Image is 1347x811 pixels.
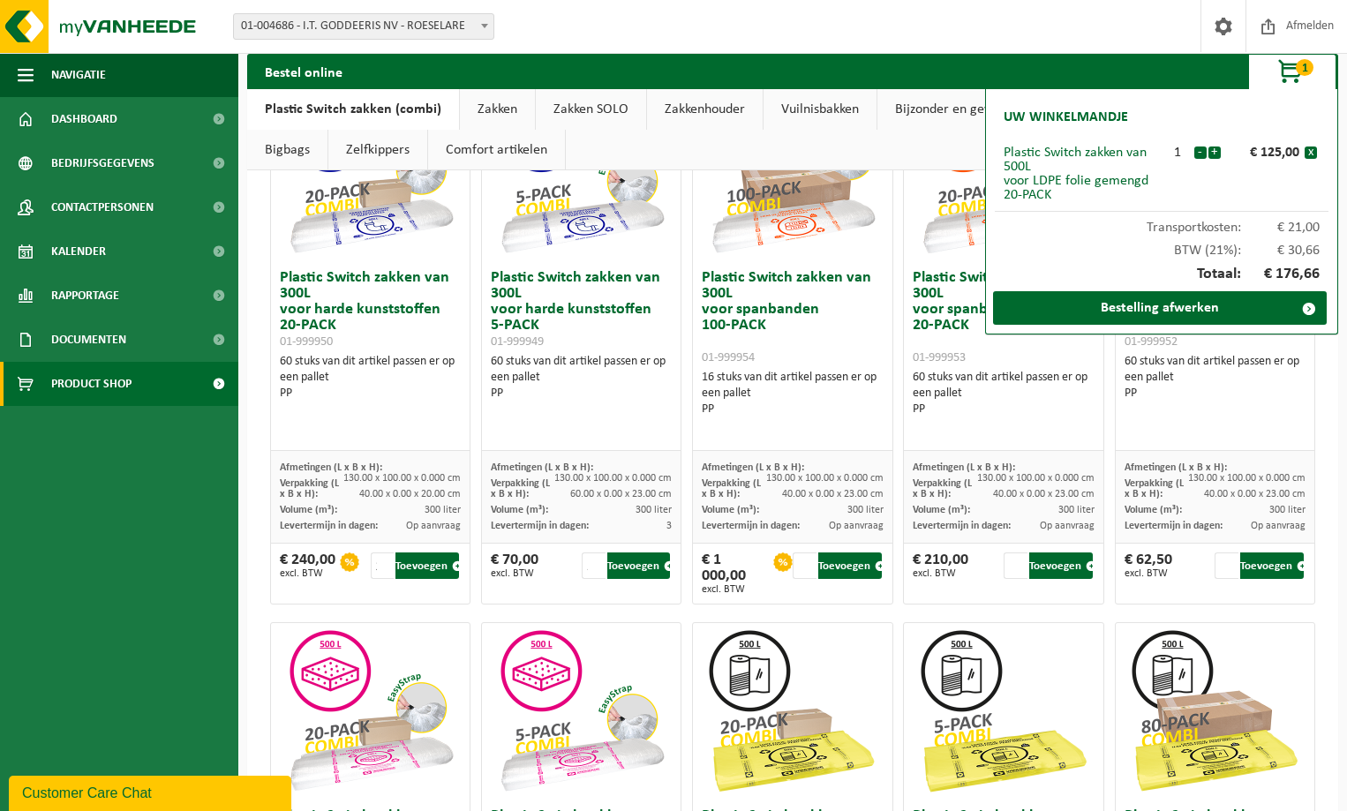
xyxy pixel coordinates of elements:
span: Verpakking (L x B x H): [280,478,339,499]
a: Vuilnisbakken [764,89,877,130]
button: 1 [1248,54,1336,89]
div: € 210,00 [913,552,968,579]
div: € 125,00 [1225,146,1305,160]
span: 300 liter [847,505,884,515]
span: 01-999950 [280,335,333,349]
span: Op aanvraag [829,521,884,531]
a: Bestelling afwerken [993,291,1327,325]
span: 40.00 x 0.00 x 23.00 cm [1204,489,1306,499]
span: € 21,00 [1241,221,1321,235]
div: PP [280,386,461,402]
span: Kalender [51,229,106,274]
img: 01-999950 [282,85,459,261]
h3: Plastic Switch zakken van 300L voor spanbanden 20-PACK [913,270,1094,365]
input: 1 [582,552,606,579]
span: Op aanvraag [406,521,461,531]
div: € 240,00 [280,552,335,579]
img: 01-999956 [282,623,459,800]
span: 01-999954 [702,351,755,364]
button: x [1305,146,1317,159]
span: 130.00 x 100.00 x 0.000 cm [977,473,1095,484]
span: 300 liter [425,505,461,515]
span: Contactpersonen [51,185,154,229]
span: 130.00 x 100.00 x 0.000 cm [554,473,672,484]
a: Zakken SOLO [536,89,646,130]
div: € 62,50 [1125,552,1172,579]
div: 1 [1162,146,1193,160]
h2: Bestel online [247,54,360,88]
span: Volume (m³): [1125,505,1182,515]
span: 300 liter [1058,505,1095,515]
span: Levertermijn in dagen: [913,521,1011,531]
div: PP [913,402,1094,417]
div: PP [1125,386,1306,402]
input: 1 [1215,552,1238,579]
span: 01-999953 [913,351,966,364]
span: Levertermijn in dagen: [491,521,589,531]
h3: Plastic Switch zakken van 300L voor spanbanden 100-PACK [702,270,883,365]
span: Volume (m³): [913,505,970,515]
img: 01-999954 [704,85,881,261]
span: excl. BTW [491,568,538,579]
span: Volume (m³): [702,505,759,515]
img: 01-999968 [1126,623,1303,800]
a: Comfort artikelen [428,130,565,170]
span: 01-004686 - I.T. GODDEERIS NV - ROESELARE [234,14,493,39]
span: Afmetingen (L x B x H): [491,462,593,473]
input: 1 [1004,552,1027,579]
span: Afmetingen (L x B x H): [913,462,1015,473]
span: 130.00 x 100.00 x 0.000 cm [343,473,461,484]
div: 60 stuks van dit artikel passen er op een pallet [491,354,672,402]
h3: Plastic Switch zakken van 300L voor harde kunststoffen 20-PACK [280,270,461,349]
button: Toevoegen [1240,552,1304,579]
div: 16 stuks van dit artikel passen er op een pallet [702,370,883,417]
button: Toevoegen [395,552,459,579]
span: 01-004686 - I.T. GODDEERIS NV - ROESELARE [233,13,494,40]
span: Levertermijn in dagen: [702,521,800,531]
img: 01-999953 [915,85,1092,261]
span: Afmetingen (L x B x H): [280,462,382,473]
span: 1 [1296,59,1313,76]
span: Product Shop [51,362,132,406]
a: Bigbags [247,130,327,170]
span: Op aanvraag [1251,521,1306,531]
div: BTW (21%): [995,235,1328,258]
span: Verpakking (L x B x H): [702,478,761,499]
button: - [1194,146,1207,159]
div: PP [491,386,672,402]
a: Zelfkippers [328,130,427,170]
a: Plastic Switch zakken (combi) [247,89,459,130]
button: Toevoegen [607,552,671,579]
span: Levertermijn in dagen: [1125,521,1223,531]
span: 01-999952 [1125,335,1178,349]
img: 01-999955 [493,623,670,800]
button: Toevoegen [818,552,882,579]
span: excl. BTW [702,584,769,595]
div: PP [702,402,883,417]
input: 1 [371,552,395,579]
div: 60 stuks van dit artikel passen er op een pallet [280,354,461,402]
span: 40.00 x 0.00 x 23.00 cm [782,489,884,499]
button: + [1208,146,1221,159]
div: Totaal: [995,258,1328,291]
span: Verpakking (L x B x H): [913,478,972,499]
span: 40.00 x 0.00 x 20.00 cm [359,489,461,499]
span: 60.00 x 0.00 x 23.00 cm [570,489,672,499]
a: Zakkenhouder [647,89,763,130]
span: Bedrijfsgegevens [51,141,154,185]
span: 3 [666,521,672,531]
a: Zakken [460,89,535,130]
span: Documenten [51,318,126,362]
span: excl. BTW [1125,568,1172,579]
span: € 30,66 [1241,244,1321,258]
div: Plastic Switch zakken van 500L voor LDPE folie gemengd 20-PACK [1004,146,1162,202]
span: Verpakking (L x B x H): [491,478,550,499]
span: excl. BTW [913,568,968,579]
div: 60 stuks van dit artikel passen er op een pallet [1125,354,1306,402]
h3: Plastic Switch zakken van 300L voor harde kunststoffen 5-PACK [491,270,672,349]
span: 300 liter [636,505,672,515]
h2: Uw winkelmandje [995,98,1137,137]
div: Transportkosten: [995,212,1328,235]
span: 01-999949 [491,335,544,349]
span: Dashboard [51,97,117,141]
